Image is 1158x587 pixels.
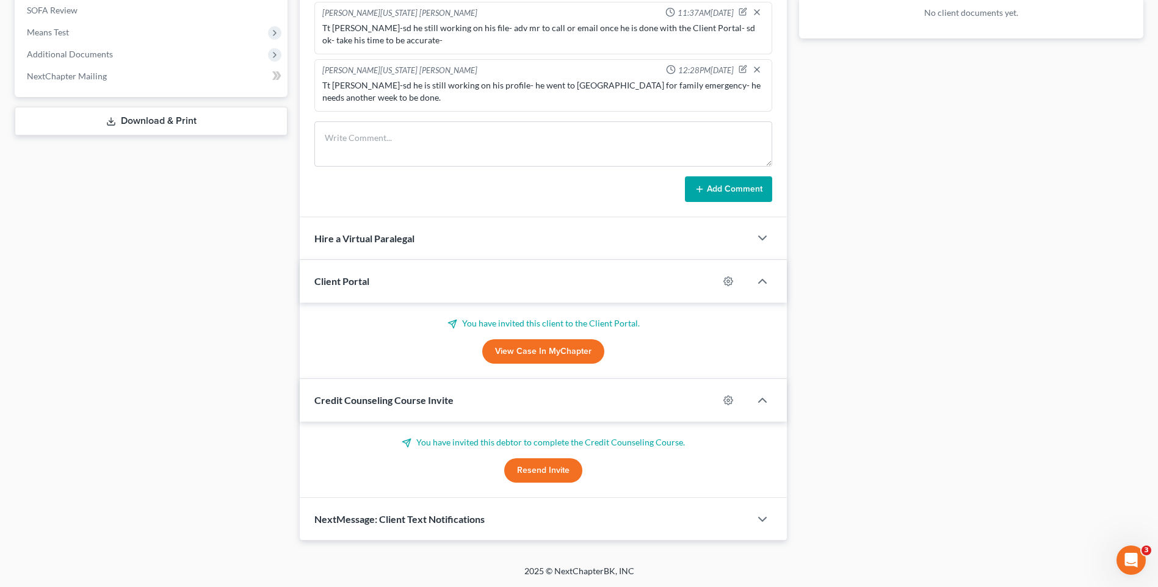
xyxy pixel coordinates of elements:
[482,339,604,364] a: View Case in MyChapter
[231,565,927,587] div: 2025 © NextChapterBK, INC
[809,7,1134,19] p: No client documents yet.
[27,5,78,15] span: SOFA Review
[314,513,485,525] span: NextMessage: Client Text Notifications
[314,275,369,287] span: Client Portal
[322,22,764,46] div: Tt [PERSON_NAME]-sd he still working on his file- adv mr to call or email once he is done with th...
[314,317,772,330] p: You have invited this client to the Client Portal.
[322,7,477,20] div: [PERSON_NAME][US_STATE] [PERSON_NAME]
[27,49,113,59] span: Additional Documents
[27,71,107,81] span: NextChapter Mailing
[314,436,772,448] p: You have invited this debtor to complete the Credit Counseling Course.
[678,65,734,76] span: 12:28PM[DATE]
[15,107,288,135] a: Download & Print
[27,27,69,37] span: Means Test
[314,394,454,406] span: Credit Counseling Course Invite
[17,65,288,87] a: NextChapter Mailing
[314,232,414,244] span: Hire a Virtual Paralegal
[678,7,734,19] span: 11:37AM[DATE]
[504,458,582,483] button: Resend Invite
[322,79,764,104] div: Tt [PERSON_NAME]-sd he is still working on his profile- he went to [GEOGRAPHIC_DATA] for family e...
[322,65,477,77] div: [PERSON_NAME][US_STATE] [PERSON_NAME]
[1116,546,1146,575] iframe: Intercom live chat
[685,176,772,202] button: Add Comment
[1142,546,1151,555] span: 3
